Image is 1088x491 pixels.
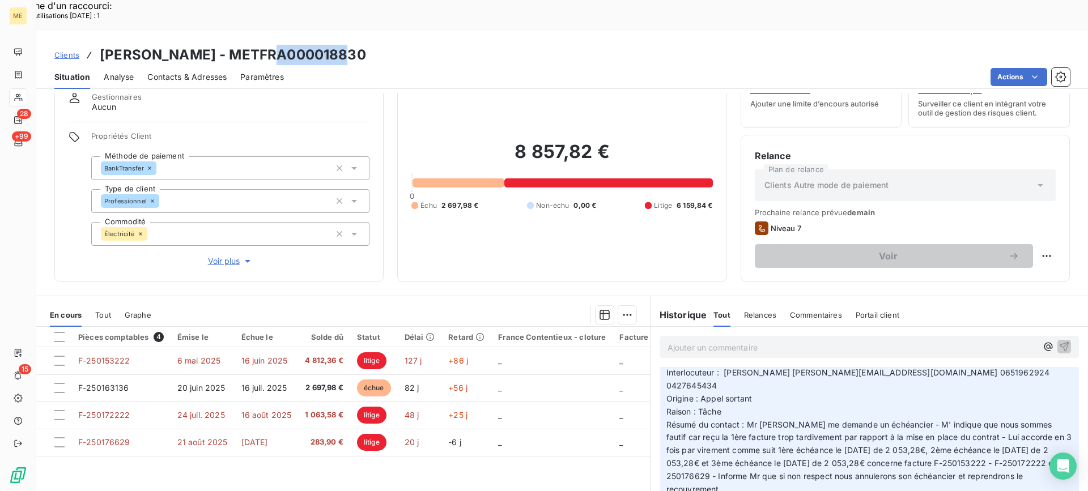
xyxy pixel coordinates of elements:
button: Voir [755,244,1033,268]
span: Commentaires [790,310,842,319]
span: 16 juin 2025 [241,356,288,365]
span: _ [498,410,501,420]
span: 0 [410,191,414,200]
span: _ [498,356,501,365]
span: Origine : Appel sortant [666,394,752,403]
span: 20 juin 2025 [177,383,226,392]
span: Paramètres [240,71,284,83]
img: Logo LeanPay [9,466,27,484]
span: 6 159,84 € [677,200,713,211]
span: Graphe [125,310,151,319]
span: Situation [54,71,90,83]
span: _ [619,356,623,365]
span: 16 juil. 2025 [241,383,287,392]
h3: [PERSON_NAME] - METFRA000018830 [100,45,366,65]
div: Pièces comptables [78,332,164,342]
div: Statut [357,332,391,341]
div: Open Intercom Messenger [1049,452,1077,480]
span: 4 [154,332,164,342]
div: France Contentieux - cloture [498,332,606,341]
span: _ [619,437,623,447]
input: Ajouter une valeur [147,229,156,239]
span: F-250176629 [78,437,130,447]
div: Échue le [241,332,292,341]
span: 6 mai 2025 [177,356,221,365]
span: _ [619,383,623,392]
span: Gestionnaires [92,92,142,101]
span: +86 j [448,356,468,365]
span: 2 697,98 € [441,200,479,211]
div: Émise le [177,332,228,341]
span: +56 j [448,383,467,392]
span: 15 [19,364,31,374]
span: 0,00 € [573,200,596,211]
span: 1 063,58 € [305,409,343,421]
span: 20 j [405,437,419,447]
span: +99 [12,131,31,142]
span: Contacts & Adresses [147,71,227,83]
span: 21 août 2025 [177,437,228,447]
span: 28 [17,109,31,119]
button: Actions [991,68,1047,86]
span: Portail client [856,310,899,319]
span: Interlocuteur : [PERSON_NAME] [PERSON_NAME][EMAIL_ADDRESS][DOMAIN_NAME] 0651962924 0427645434 [666,368,1052,390]
span: Analyse [104,71,134,83]
span: Tout [95,310,111,319]
a: Clients [54,49,79,61]
span: +25 j [448,410,467,420]
span: Litige [654,200,672,211]
span: BankTransfer [104,165,144,172]
h6: Historique [651,308,707,322]
span: Relances [744,310,776,319]
h6: Relance [755,149,1056,163]
span: litige [357,352,386,369]
div: Solde dû [305,332,343,341]
span: Voir [768,251,1008,261]
input: Ajouter une valeur [156,163,165,173]
span: Voir plus [208,255,253,267]
span: En cours [50,310,82,319]
span: F-250163136 [78,383,129,392]
span: Niveau 7 [771,224,801,233]
span: 4 812,36 € [305,355,343,366]
span: -6 j [448,437,461,447]
div: Facture / Echéancier [619,332,697,341]
span: 2 697,98 € [305,382,343,394]
input: Ajouter une valeur [159,196,168,206]
div: Retard [448,332,484,341]
span: Électricité [104,230,135,237]
span: litige [357,407,386,424]
span: 24 juil. 2025 [177,410,225,420]
button: Voir plus [91,255,369,267]
span: _ [619,410,623,420]
span: 16 août 2025 [241,410,292,420]
span: Échu [420,200,437,211]
span: litige [357,434,386,451]
span: [DATE] [241,437,268,447]
span: Professionnel [104,198,147,204]
span: 283,90 € [305,437,343,448]
span: F-250153222 [78,356,130,365]
span: Surveiller ce client en intégrant votre outil de gestion des risques client. [918,99,1060,117]
span: demain [847,208,875,217]
span: Propriétés Client [91,131,369,147]
span: _ [498,437,501,447]
span: _ [498,383,501,392]
span: Non-échu [536,200,569,211]
h2: 8 857,82 € [411,140,712,174]
span: échue [357,379,391,396]
span: 127 j [405,356,422,365]
span: Tout [713,310,730,319]
span: 82 j [405,383,419,392]
span: Clients Autre mode de paiement [764,180,889,191]
span: Clients [54,50,79,59]
span: Prochaine relance prévue [755,208,1056,217]
span: Ajouter une limite d’encours autorisé [750,99,879,108]
span: F-250172222 [78,410,130,420]
span: 48 j [405,410,419,420]
div: Délai [405,332,435,341]
span: Aucun [92,101,116,113]
span: Raison : Tâche [666,407,721,416]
